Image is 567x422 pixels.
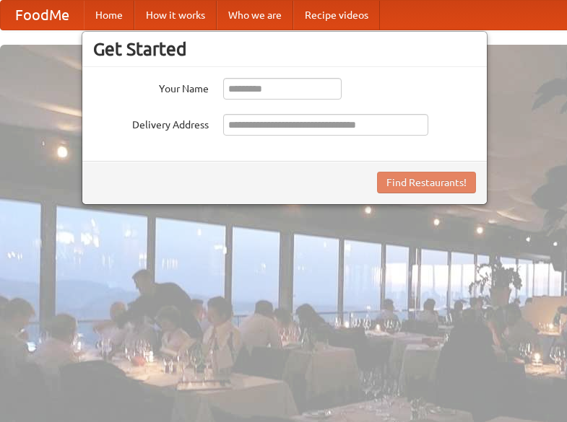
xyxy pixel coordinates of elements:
[134,1,217,30] a: How it works
[217,1,293,30] a: Who we are
[377,172,476,193] button: Find Restaurants!
[93,38,476,60] h3: Get Started
[1,1,84,30] a: FoodMe
[84,1,134,30] a: Home
[93,78,209,96] label: Your Name
[93,114,209,132] label: Delivery Address
[293,1,380,30] a: Recipe videos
